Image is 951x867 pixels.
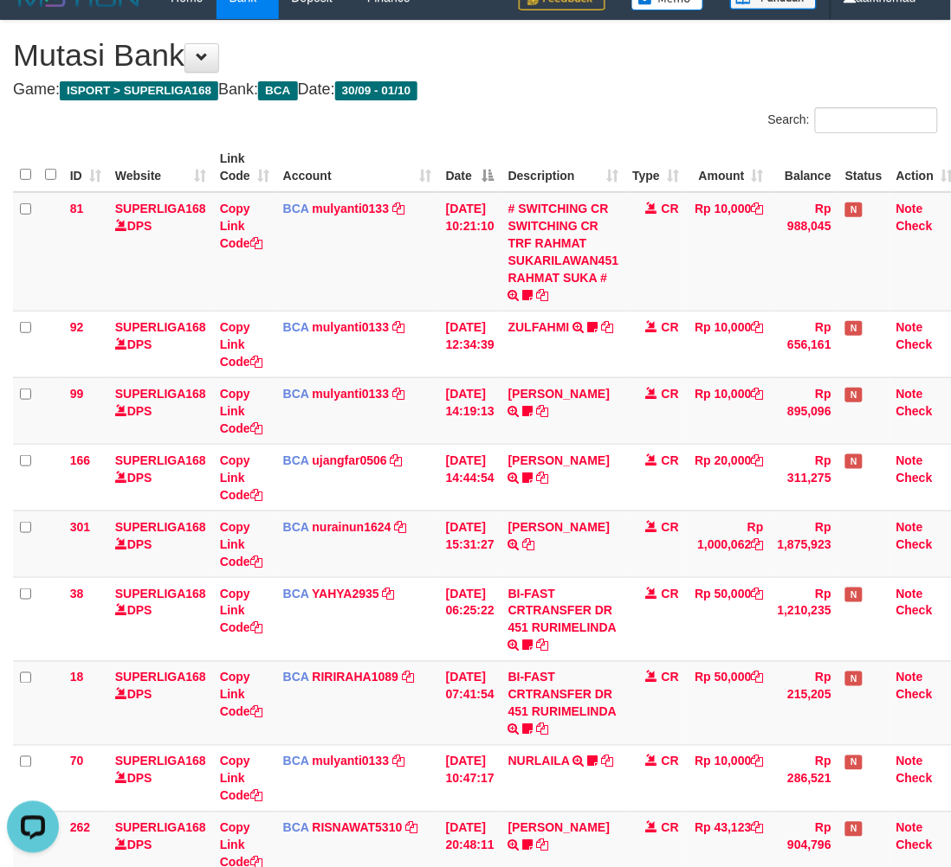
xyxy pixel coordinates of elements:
[108,444,213,511] td: DPS
[439,444,501,511] td: [DATE] 14:44:54
[662,453,679,467] span: CR
[508,202,619,285] a: # SWITCHING CR SWITCHING CR TRF RAHMAT SUKARILAWAN451 RAHMAT SUKA #
[439,143,501,192] th: Date: activate to sort column descending
[896,337,933,351] a: Check
[7,7,59,59] button: Open LiveChat chat widget
[313,202,390,215] a: mulyanti0133
[13,38,938,73] h1: Mutasi Bank
[896,772,933,786] a: Check
[70,755,84,768] span: 70
[392,320,404,334] a: Copy mulyanti0133 to clipboard
[662,587,679,600] span: CR
[283,587,309,600] span: BCA
[439,311,501,377] td: [DATE] 12:34:39
[537,722,549,736] a: Copy BI-FAST CRTRANSFER DR 451 RURIMELINDA to clipboard
[220,587,262,635] a: Copy Link Code
[313,387,390,401] a: mulyanti0133
[108,511,213,577] td: DPS
[70,587,84,600] span: 38
[686,143,771,192] th: Amount: activate to sort column ascending
[391,453,403,467] a: Copy ujangfar0506 to clipboard
[115,671,206,684] a: SUPERLIGA168
[537,404,549,418] a: Copy MUHAMMAD REZA to clipboard
[108,311,213,377] td: DPS
[845,822,863,837] span: Has Note
[686,192,771,311] td: Rp 10,000
[70,453,90,467] span: 166
[845,454,863,469] span: Has Note
[283,453,309,467] span: BCA
[70,821,90,835] span: 262
[752,202,764,215] a: Copy Rp 10,000 to clipboard
[845,388,863,402] span: Has Note
[220,755,262,803] a: Copy Link Code
[845,671,863,686] span: Has Note
[220,453,262,502] a: Copy Link Code
[335,81,418,100] span: 30/09 - 01/10
[523,537,535,551] a: Copy SRI AGENG YUDIANTO to clipboard
[686,444,771,511] td: Rp 20,000
[220,520,262,568] a: Copy Link Code
[771,377,838,444] td: Rp 895,096
[313,821,403,835] a: RISNAWAT5310
[896,604,933,618] a: Check
[845,202,863,217] span: Has Note
[213,143,276,192] th: Link Code: activate to sort column ascending
[439,577,501,661] td: [DATE] 06:25:22
[115,587,206,600] a: SUPERLIGA168
[13,81,938,99] h4: Game: Bank: Date:
[220,202,262,250] a: Copy Link Code
[115,202,206,215] a: SUPERLIGA168
[768,107,938,133] label: Search:
[283,320,309,334] span: BCA
[752,755,764,768] a: Copy Rp 10,000 to clipboard
[115,821,206,835] a: SUPERLIGA168
[771,661,838,745] td: Rp 215,205
[394,520,406,534] a: Copy nurainun1624 to clipboard
[662,755,679,768] span: CR
[60,81,218,100] span: ISPORT > SUPERLIGA168
[501,661,626,745] td: BI-FAST CRTRANSFER DR 451 RURIMELINDA
[537,838,549,852] a: Copy YOSI EFENDI to clipboard
[70,387,84,401] span: 99
[838,143,890,192] th: Status
[771,511,838,577] td: Rp 1,875,923
[312,587,379,600] a: YAHYA2935
[771,745,838,812] td: Rp 286,521
[602,755,614,768] a: Copy NURLAILA to clipboard
[276,143,439,192] th: Account: activate to sort column ascending
[402,671,414,684] a: Copy RIRIRAHA1089 to clipboard
[771,311,838,377] td: Rp 656,161
[662,520,679,534] span: CR
[896,387,923,401] a: Note
[537,639,549,652] a: Copy BI-FAST CRTRANSFER DR 451 RURIMELINDA to clipboard
[108,661,213,745] td: DPS
[686,311,771,377] td: Rp 10,000
[508,821,610,835] a: [PERSON_NAME]
[752,387,764,401] a: Copy Rp 10,000 to clipboard
[508,453,610,467] a: [PERSON_NAME]
[283,821,309,835] span: BCA
[537,288,549,302] a: Copy # SWITCHING CR SWITCHING CR TRF RAHMAT SUKARILAWAN451 RAHMAT SUKA # to clipboard
[815,107,938,133] input: Search:
[686,745,771,812] td: Rp 10,000
[896,587,923,600] a: Note
[70,520,90,534] span: 301
[313,671,399,684] a: RIRIRAHA1089
[771,444,838,511] td: Rp 311,275
[752,587,764,600] a: Copy Rp 50,000 to clipboard
[115,453,206,467] a: SUPERLIGA168
[662,387,679,401] span: CR
[220,320,262,369] a: Copy Link Code
[662,821,679,835] span: CR
[752,537,764,551] a: Copy Rp 1,000,062 to clipboard
[896,537,933,551] a: Check
[896,838,933,852] a: Check
[70,202,84,215] span: 81
[63,143,108,192] th: ID: activate to sort column ascending
[771,192,838,311] td: Rp 988,045
[108,577,213,661] td: DPS
[439,661,501,745] td: [DATE] 07:41:54
[896,821,923,835] a: Note
[405,821,417,835] a: Copy RISNAWAT5310 to clipboard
